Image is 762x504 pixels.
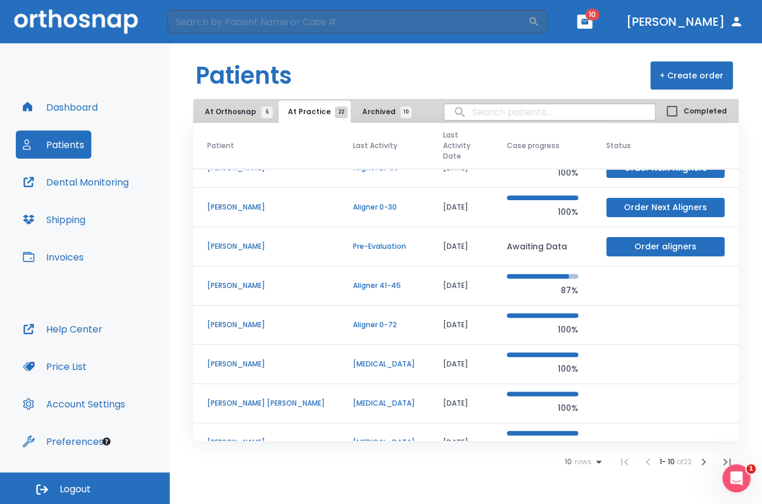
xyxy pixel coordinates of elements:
td: [DATE] [429,306,493,345]
p: 100% [507,401,578,415]
iframe: Intercom live chat [722,464,750,492]
p: 100% [507,205,578,219]
p: [PERSON_NAME] [207,241,325,252]
button: Invoices [16,243,91,271]
img: Orthosnap [14,9,138,33]
p: 100% [507,440,578,454]
td: [DATE] [429,266,493,306]
p: [PERSON_NAME] [207,437,325,448]
h1: Patients [195,58,292,93]
p: 100% [507,362,578,376]
div: Tooltip anchor [101,436,112,447]
p: Aligner 41-45 [353,280,415,291]
p: [PERSON_NAME] [207,359,325,369]
p: 87% [507,283,578,297]
td: [DATE] [429,384,493,423]
span: rows [572,458,592,466]
input: search [444,101,655,124]
p: [MEDICAL_DATA] [353,359,415,369]
span: Status [606,140,631,151]
span: Last Activity Date [443,130,471,162]
input: Search by Patient Name or Case # [167,10,528,33]
p: Pre-Evaluation [353,241,415,252]
span: Last Activity [353,140,397,151]
td: [DATE] [429,423,493,462]
span: Logout [60,483,91,496]
button: Dental Monitoring [16,168,136,196]
td: [DATE] [429,188,493,227]
span: At Orthosnap [205,107,267,117]
p: [MEDICAL_DATA] [353,398,415,409]
button: + Create order [650,61,733,90]
span: Case progress [507,140,560,151]
p: 100% [507,166,578,180]
span: 10 [585,9,599,20]
span: 5 [261,107,273,118]
span: 10 [400,107,412,118]
button: Preferences [16,427,111,455]
p: [PERSON_NAME] [207,280,325,291]
p: [MEDICAL_DATA] [353,437,415,448]
span: At Practice [288,107,341,117]
span: 1 - 10 [660,457,677,467]
p: Aligner 0-30 [353,202,415,212]
button: Patients [16,131,91,159]
p: [PERSON_NAME] [207,320,325,330]
span: 10 [565,458,572,466]
p: Aligner 0-72 [353,320,415,330]
span: 1 [746,464,756,474]
td: [DATE] [429,345,493,384]
p: 100% [507,323,578,337]
button: Order Next Aligners [606,198,725,217]
button: [PERSON_NAME] [622,11,748,32]
button: Dashboard [16,93,105,121]
div: tabs [195,101,411,123]
span: of 22 [677,457,692,467]
span: Patient [207,140,234,151]
p: [PERSON_NAME] [PERSON_NAME] [207,398,325,409]
button: Shipping [16,205,92,234]
span: 22 [335,107,348,118]
p: Awaiting Data [507,239,578,253]
button: Account Settings [16,390,132,418]
td: [DATE] [429,227,493,266]
button: Order aligners [606,237,725,256]
p: [PERSON_NAME] [207,202,325,212]
button: Price List [16,352,94,380]
span: Archived [362,107,406,117]
span: Completed [684,106,727,116]
button: Help Center [16,315,109,343]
